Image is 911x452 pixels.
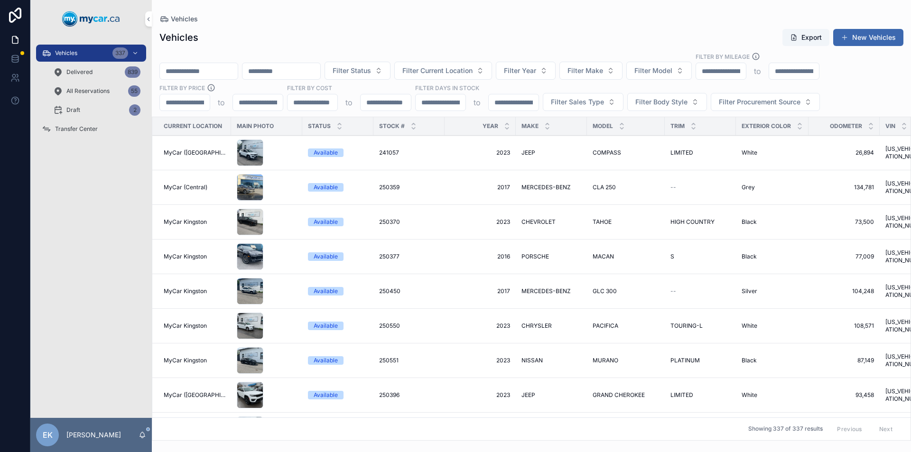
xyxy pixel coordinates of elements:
a: JEEP [521,391,581,399]
a: 250450 [379,287,439,295]
span: VIN [885,122,895,130]
label: FILTER BY PRICE [159,83,205,92]
a: GLC 300 [593,287,659,295]
span: GRAND CHEROKEE [593,391,645,399]
a: CLA 250 [593,184,659,191]
span: Current Location [164,122,222,130]
p: to [345,97,353,108]
span: Grey [742,184,755,191]
span: MyCar Kingston [164,218,207,226]
a: Available [308,356,368,365]
div: Available [314,391,338,399]
a: COMPASS [593,149,659,157]
p: to [474,97,481,108]
a: 26,894 [814,149,874,157]
a: 134,781 [814,184,874,191]
span: CHRYSLER [521,322,552,330]
a: MERCEDES-BENZ [521,287,581,295]
span: MyCar Kingston [164,287,207,295]
a: 2016 [450,253,510,260]
span: MyCar (Central) [164,184,207,191]
span: MyCar ([GEOGRAPHIC_DATA]) [164,391,225,399]
span: Filter Procurement Source [719,97,800,107]
span: MERCEDES-BENZ [521,287,571,295]
a: Vehicles337 [36,45,146,62]
a: 241057 [379,149,439,157]
span: -- [670,287,676,295]
a: 104,248 [814,287,874,295]
a: Black [742,218,803,226]
div: 2 [129,104,140,116]
a: Black [742,357,803,364]
span: TAHOE [593,218,612,226]
a: LIMITED [670,149,730,157]
a: NISSAN [521,357,581,364]
a: MURANO [593,357,659,364]
span: Filter Year [504,66,536,75]
div: 55 [128,85,140,97]
a: PORSCHE [521,253,581,260]
span: Status [308,122,331,130]
a: Transfer Center [36,120,146,138]
span: Vehicles [55,49,77,57]
span: 2017 [450,184,510,191]
span: NISSAN [521,357,543,364]
a: Available [308,252,368,261]
div: Available [314,148,338,157]
a: TOURING-L [670,322,730,330]
a: JEEP [521,149,581,157]
span: EK [43,429,53,441]
a: -- [670,184,730,191]
a: CHRYSLER [521,322,581,330]
a: HIGH COUNTRY [670,218,730,226]
div: Available [314,183,338,192]
a: MyCar ([GEOGRAPHIC_DATA]) [164,149,225,157]
a: PLATINUM [670,357,730,364]
span: 250370 [379,218,400,226]
span: Black [742,357,757,364]
span: 250551 [379,357,399,364]
div: 839 [125,66,140,78]
span: 2023 [450,218,510,226]
span: COMPASS [593,149,621,157]
span: PLATINUM [670,357,700,364]
a: White [742,391,803,399]
span: CHEVROLET [521,218,556,226]
a: 2023 [450,391,510,399]
span: 250359 [379,184,400,191]
a: GRAND CHEROKEE [593,391,659,399]
span: MyCar Kingston [164,357,207,364]
a: 93,458 [814,391,874,399]
span: LIMITED [670,391,693,399]
div: Available [314,322,338,330]
span: Vehicles [171,14,198,24]
span: 241057 [379,149,399,157]
span: All Reservations [66,87,110,95]
span: HIGH COUNTRY [670,218,715,226]
span: CLA 250 [593,184,616,191]
a: 250377 [379,253,439,260]
a: Available [308,391,368,399]
button: New Vehicles [833,29,903,46]
button: Select Button [394,62,492,80]
a: 250550 [379,322,439,330]
button: Select Button [627,93,707,111]
span: Filter Sales Type [551,97,604,107]
a: 108,571 [814,322,874,330]
a: -- [670,287,730,295]
a: 2023 [450,149,510,157]
a: Grey [742,184,803,191]
a: All Reservations55 [47,83,146,100]
div: scrollable content [30,38,152,150]
a: 73,500 [814,218,874,226]
span: Delivered [66,68,93,76]
a: MERCEDES-BENZ [521,184,581,191]
a: Available [308,287,368,295]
